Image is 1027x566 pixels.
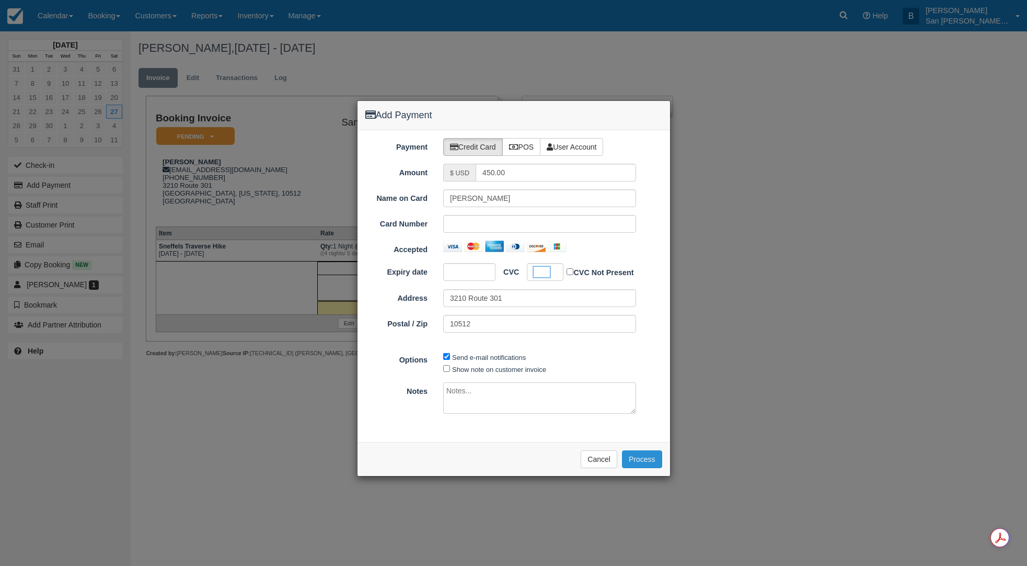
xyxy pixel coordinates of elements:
label: Address [357,289,436,304]
label: Name on Card [357,189,436,204]
label: CVC [495,263,519,278]
small: $ USD [450,169,469,177]
label: Send e-mail notifications [452,354,526,361]
label: Postal / Zip [357,315,436,330]
label: CVC Not Present [567,266,633,278]
label: Card Number [357,215,436,230]
label: Options [357,351,436,366]
label: Expiry date [357,263,436,278]
label: User Account [540,138,603,156]
label: Show note on customer invoice [452,366,546,373]
iframe: To enrich screen reader interactions, please activate Accessibility in Grammarly extension settings [534,267,550,277]
label: Accepted [357,241,436,255]
input: CVC Not Present [567,268,573,275]
label: Credit Card [443,138,503,156]
button: Cancel [581,450,617,468]
label: Notes [357,382,436,397]
iframe: To enrich screen reader interactions, please activate Accessibility in Grammarly extension settings [450,267,481,277]
h4: Add Payment [365,109,662,122]
iframe: To enrich screen reader interactions, please activate Accessibility in Grammarly extension settings [450,219,629,229]
label: Amount [357,164,436,178]
label: Payment [357,138,436,153]
label: POS [502,138,541,156]
button: Process [622,450,662,468]
input: Valid amount required. [476,164,636,182]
